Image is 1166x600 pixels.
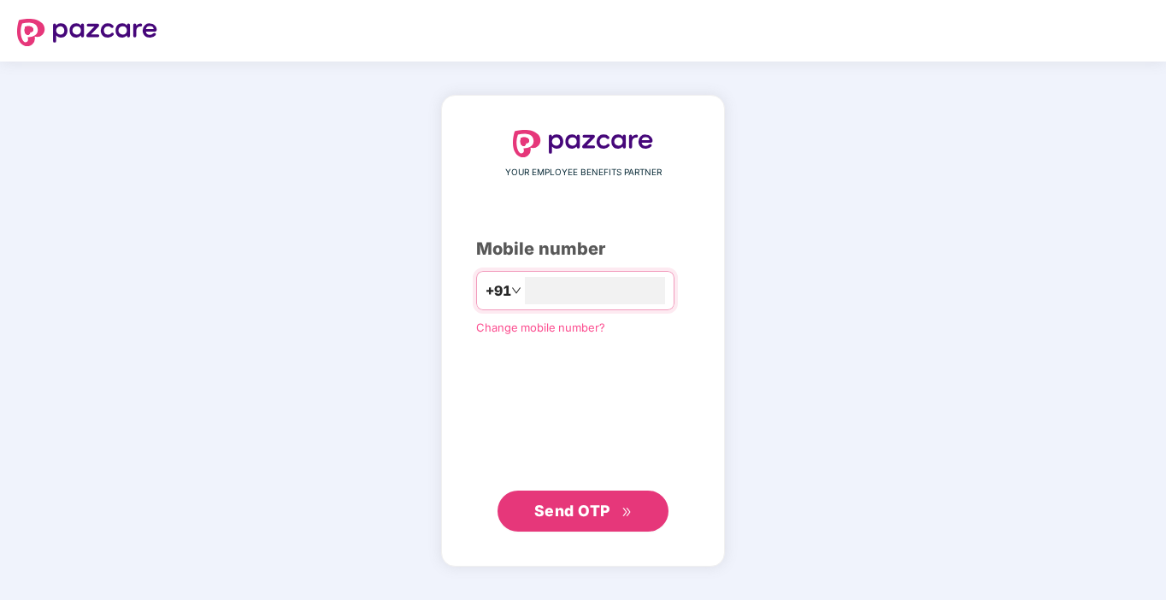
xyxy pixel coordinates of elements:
span: +91 [486,280,511,302]
span: down [511,285,521,296]
img: logo [17,19,157,46]
a: Change mobile number? [476,321,605,334]
span: YOUR EMPLOYEE BENEFITS PARTNER [505,166,662,179]
span: double-right [621,507,633,518]
button: Send OTPdouble-right [498,491,668,532]
img: logo [513,130,653,157]
span: Send OTP [534,502,610,520]
div: Mobile number [476,236,690,262]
